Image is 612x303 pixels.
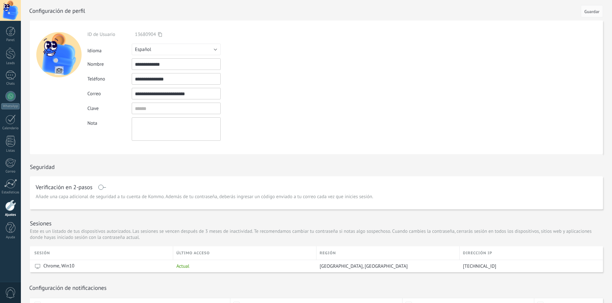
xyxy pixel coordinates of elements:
[87,31,132,38] div: ID de Usuario
[1,61,20,65] div: Leads
[36,185,93,190] h1: Verificación en 2-pasos
[87,45,132,54] div: Idioma
[29,284,107,291] h1: Configuración de notificaciones
[460,246,603,260] div: Dirección IP
[132,44,221,55] button: Español
[173,246,316,260] div: último acceso
[34,246,173,260] div: Sesión
[36,194,373,200] span: Añade una capa adicional de seguridad a tu cuenta de Kommo. Además de tu contraseña, deberás ingr...
[1,235,20,240] div: Ayuda
[87,105,132,112] div: Clave
[1,149,20,153] div: Listas
[316,246,459,260] div: Región
[135,31,156,38] span: 13680904
[1,103,20,109] div: WhatsApp
[463,263,496,269] span: [TECHNICAL_ID]
[1,213,20,217] div: Ajustes
[87,61,132,67] div: Nombre
[316,260,457,272] div: Lima, Peru
[30,228,603,240] p: Este es un listado de tus dispositivos autorizados. Las sesiones se vencen después de 3 meses de ...
[460,260,598,272] div: 201.218.157.230
[584,9,599,14] span: Guardar
[1,38,20,42] div: Panel
[1,170,20,174] div: Correo
[176,263,189,269] span: Actual
[135,46,151,53] span: Español
[30,163,55,171] h1: Seguridad
[87,76,132,82] div: Teléfono
[1,190,20,195] div: Estadísticas
[87,117,132,126] div: Nota
[320,263,408,269] span: [GEOGRAPHIC_DATA], [GEOGRAPHIC_DATA]
[43,263,75,269] span: Chrome, Win10
[1,82,20,86] div: Chats
[30,220,51,227] h1: Sesiones
[1,126,20,130] div: Calendario
[87,91,132,97] div: Correo
[581,5,603,17] button: Guardar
